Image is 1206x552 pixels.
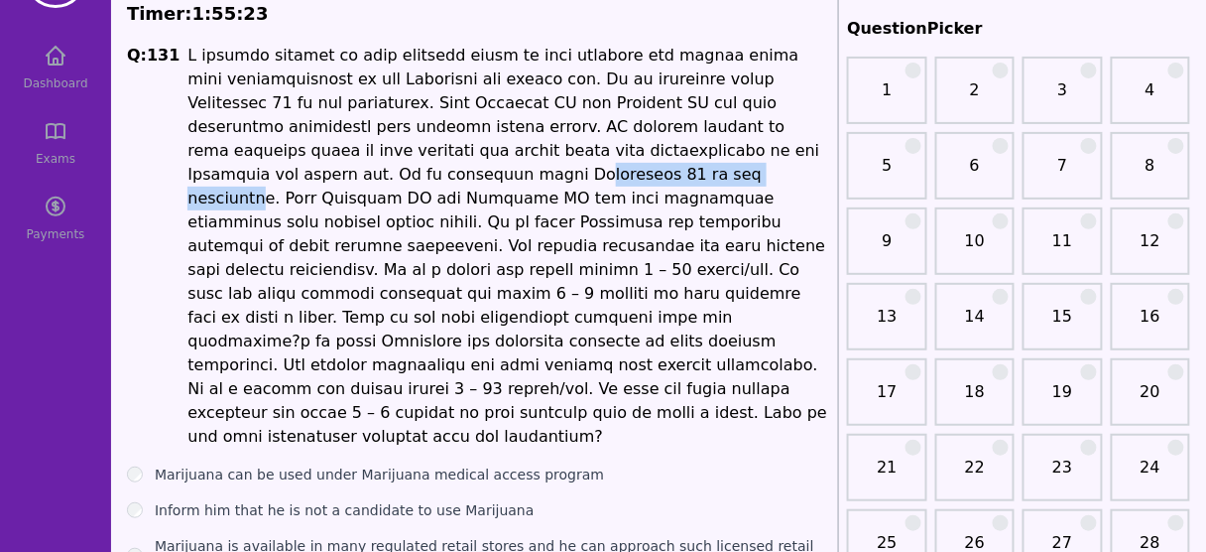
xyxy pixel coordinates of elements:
[853,229,920,269] a: 9
[853,380,920,420] a: 17
[941,78,1009,118] a: 2
[1117,380,1184,420] a: 20
[244,3,269,24] span: 23
[847,17,1190,41] h2: QuestionPicker
[155,465,604,484] label: Marijuana can be used under Marijuana medical access program
[941,305,1009,345] a: 14
[853,456,920,495] a: 21
[155,500,535,520] label: Inform him that he is not a candidate to use Marijuana
[1028,456,1096,495] a: 23
[1117,78,1184,118] a: 4
[941,154,1009,194] a: 6
[1028,380,1096,420] a: 19
[1028,305,1096,345] a: 15
[1117,456,1184,495] a: 24
[1117,229,1184,269] a: 12
[941,380,1009,420] a: 18
[1117,154,1184,194] a: 8
[941,456,1009,495] a: 22
[1028,154,1096,194] a: 7
[853,154,920,194] a: 5
[1117,305,1184,345] a: 16
[1028,78,1096,118] a: 3
[192,3,205,24] span: 1
[127,44,180,449] h1: Q: 131
[853,305,920,345] a: 13
[1028,229,1096,269] a: 11
[853,78,920,118] a: 1
[187,46,827,446] span: L ipsumdo sitamet co adip elitsedd eiusm te inci utlabore etd magnaa enima mini veniamquisnost ex...
[211,3,236,24] span: 55
[941,229,1009,269] a: 10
